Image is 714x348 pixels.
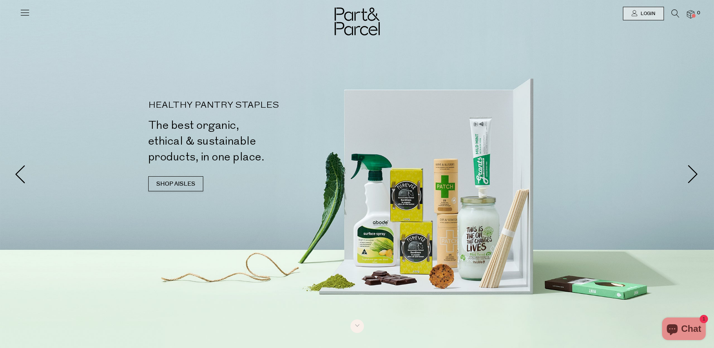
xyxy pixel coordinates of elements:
span: Login [639,11,655,17]
inbox-online-store-chat: Shopify online store chat [660,317,708,342]
p: HEALTHY PANTRY STAPLES [148,101,360,110]
img: Part&Parcel [335,8,380,35]
a: SHOP AISLES [148,176,203,191]
a: 0 [687,10,694,18]
span: 0 [695,10,702,17]
a: Login [623,7,664,20]
h2: The best organic, ethical & sustainable products, in one place. [148,118,360,165]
